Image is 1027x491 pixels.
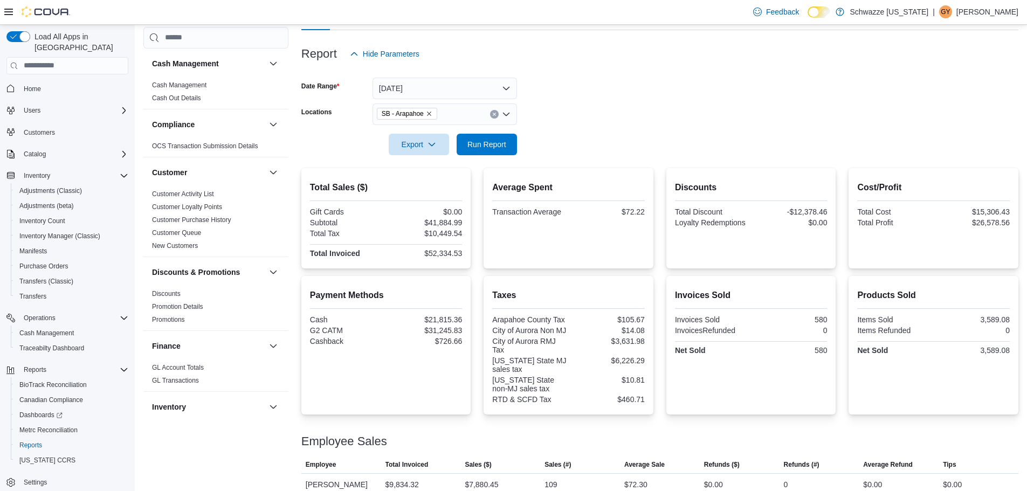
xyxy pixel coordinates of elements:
span: Canadian Compliance [19,396,83,404]
span: Manifests [15,245,128,258]
div: 0 [753,326,827,335]
a: Adjustments (beta) [15,199,78,212]
span: GY [941,5,950,18]
a: Cash Management [152,81,206,89]
div: Finance [143,361,288,391]
button: Remove SB - Arapahoe from selection in this group [426,110,432,117]
span: SB - Arapahoe [382,108,424,119]
div: City of Aurora RMJ Tax [492,337,566,354]
span: Adjustments (beta) [19,202,74,210]
span: Run Report [467,139,506,150]
div: $0.00 [943,478,962,491]
h2: Products Sold [857,289,1010,302]
div: 580 [753,346,827,355]
button: [US_STATE] CCRS [11,453,133,468]
button: Catalog [2,147,133,162]
div: $52,334.53 [388,249,462,258]
span: Refunds ($) [704,460,740,469]
button: Reports [11,438,133,453]
span: Users [19,104,128,117]
p: Schwazze [US_STATE] [850,5,928,18]
a: Settings [19,476,51,489]
a: Promotions [152,316,185,323]
a: Canadian Compliance [15,393,87,406]
div: Invoices Sold [675,315,749,324]
span: Inventory [19,169,128,182]
div: Total Tax [310,229,384,238]
button: Catalog [19,148,50,161]
div: Garrett Yamashiro [939,5,952,18]
div: $41,884.99 [388,218,462,227]
a: Adjustments (Classic) [15,184,86,197]
button: Reports [2,362,133,377]
strong: Total Invoiced [310,249,360,258]
div: Discounts & Promotions [143,287,288,330]
button: Cash Management [267,57,280,70]
button: Inventory Manager (Classic) [11,229,133,244]
strong: Net Sold [857,346,888,355]
div: Cash [310,315,384,324]
span: Inventory Count [19,217,65,225]
span: Customers [24,128,55,137]
span: OCS Transaction Submission Details [152,142,258,150]
h2: Total Sales ($) [310,181,463,194]
h3: Report [301,47,337,60]
label: Date Range [301,82,340,91]
span: Promotion Details [152,302,203,311]
div: $31,245.83 [388,326,462,335]
span: BioTrack Reconciliation [19,381,87,389]
button: Manifests [11,244,133,259]
span: Reports [19,363,128,376]
div: G2 CATM [310,326,384,335]
button: Operations [19,312,60,324]
span: SB - Arapahoe [377,108,437,120]
div: Compliance [143,140,288,157]
div: $10,449.54 [388,229,462,238]
button: Purchase Orders [11,259,133,274]
span: Inventory [24,171,50,180]
span: BioTrack Reconciliation [15,378,128,391]
div: Gift Cards [310,208,384,216]
a: Discounts [152,290,181,298]
button: Discounts & Promotions [267,266,280,279]
label: Locations [301,108,332,116]
h3: Employee Sales [301,435,387,448]
div: Total Cost [857,208,931,216]
a: Purchase Orders [15,260,73,273]
a: Transfers [15,290,51,303]
div: Arapahoe County Tax [492,315,566,324]
a: Metrc Reconciliation [15,424,82,437]
button: Users [19,104,45,117]
div: -$12,378.46 [753,208,827,216]
button: Finance [152,341,265,351]
button: Metrc Reconciliation [11,423,133,438]
button: Finance [267,340,280,352]
button: Settings [2,474,133,490]
div: InvoicesRefunded [675,326,749,335]
span: Settings [19,475,128,489]
span: Customer Activity List [152,190,214,198]
button: Canadian Compliance [11,392,133,407]
div: 0 [936,326,1010,335]
div: City of Aurora Non MJ [492,326,566,335]
span: Purchase Orders [15,260,128,273]
button: [DATE] [373,78,517,99]
button: Inventory [267,400,280,413]
div: $21,815.36 [388,315,462,324]
div: Total Profit [857,218,931,227]
h3: Finance [152,341,181,351]
button: Reports [19,363,51,376]
button: Inventory [19,169,54,182]
div: $15,306.43 [936,208,1010,216]
div: $3,631.98 [571,337,645,345]
span: Customer Queue [152,229,201,237]
span: Tips [943,460,956,469]
a: Traceabilty Dashboard [15,342,88,355]
h3: Compliance [152,119,195,130]
span: Export [395,134,443,155]
input: Dark Mode [808,6,830,18]
h2: Payment Methods [310,289,463,302]
div: Loyalty Redemptions [675,218,749,227]
div: [US_STATE] State MJ sales tax [492,356,566,374]
span: Transfers [19,292,46,301]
